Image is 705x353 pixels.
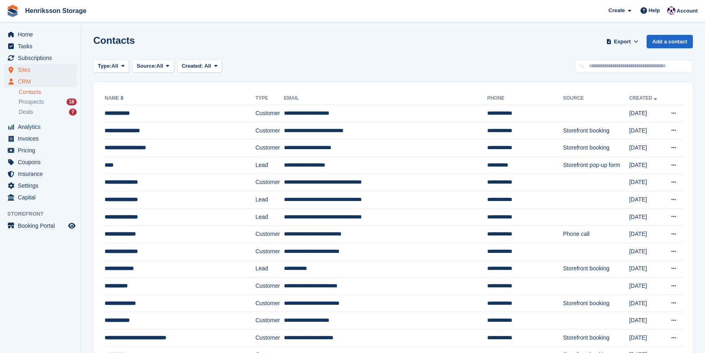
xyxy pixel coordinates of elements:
td: Lead [256,156,284,174]
td: Customer [256,312,284,329]
td: Lead [256,208,284,226]
a: menu [4,145,77,156]
a: menu [4,156,77,168]
td: [DATE] [629,260,664,278]
span: Home [18,29,67,40]
a: menu [4,52,77,64]
a: Add a contact [647,35,693,48]
h1: Contacts [93,35,135,46]
button: Source: All [132,60,174,73]
span: Booking Portal [18,220,67,231]
span: Insurance [18,168,67,180]
a: Preview store [67,221,77,231]
span: Prospects [19,98,44,106]
td: [DATE] [629,243,664,260]
td: Phone call [563,226,629,243]
button: Type: All [93,60,129,73]
a: menu [4,76,77,87]
a: menu [4,41,77,52]
div: 7 [69,109,77,116]
a: Created [629,95,659,101]
div: 18 [67,98,77,105]
td: Storefront booking [563,122,629,139]
td: Customer [256,295,284,312]
td: Customer [256,139,284,157]
td: [DATE] [629,156,664,174]
td: Customer [256,174,284,191]
a: menu [4,180,77,191]
a: Prospects 18 [19,98,77,106]
td: [DATE] [629,105,664,122]
span: All [204,63,211,69]
span: Help [649,6,660,15]
td: [DATE] [629,226,664,243]
img: stora-icon-8386f47178a22dfd0bd8f6a31ec36ba5ce8667c1dd55bd0f319d3a0aa187defe.svg [6,5,19,17]
td: Lead [256,191,284,209]
td: [DATE] [629,329,664,347]
span: Create [608,6,625,15]
span: Subscriptions [18,52,67,64]
a: Deals 7 [19,108,77,116]
span: Sites [18,64,67,75]
button: Created: All [177,60,222,73]
th: Type [256,92,284,105]
td: Customer [256,122,284,139]
a: menu [4,192,77,203]
td: [DATE] [629,278,664,295]
span: All [112,62,118,70]
span: All [157,62,163,70]
td: Customer [256,105,284,122]
img: Joel Isaksson [667,6,675,15]
span: Export [614,38,631,46]
span: Invoices [18,133,67,144]
span: Settings [18,180,67,191]
a: menu [4,64,77,75]
a: menu [4,133,77,144]
span: Tasks [18,41,67,52]
td: Customer [256,226,284,243]
td: [DATE] [629,295,664,312]
td: [DATE] [629,191,664,209]
a: menu [4,121,77,133]
a: menu [4,220,77,231]
span: Deals [19,108,33,116]
span: Analytics [18,121,67,133]
span: Source: [137,62,156,70]
span: Coupons [18,156,67,168]
a: Contacts [19,88,77,96]
td: Storefront booking [563,139,629,157]
span: Capital [18,192,67,203]
span: Created: [182,63,203,69]
a: menu [4,168,77,180]
span: Storefront [7,210,81,218]
button: Export [604,35,640,48]
td: [DATE] [629,122,664,139]
td: [DATE] [629,312,664,329]
a: Henriksson Storage [22,4,90,17]
th: Phone [487,92,563,105]
span: Pricing [18,145,67,156]
th: Source [563,92,629,105]
span: Type: [98,62,112,70]
td: Lead [256,260,284,278]
td: Storefront booking [563,295,629,312]
td: Customer [256,278,284,295]
span: Account [677,7,698,15]
a: Name [105,95,125,101]
span: CRM [18,76,67,87]
td: [DATE] [629,139,664,157]
th: Email [284,92,487,105]
a: menu [4,29,77,40]
td: Customer [256,243,284,260]
td: Customer [256,329,284,347]
td: [DATE] [629,174,664,191]
td: Storefront booking [563,329,629,347]
td: Storefront pop-up form [563,156,629,174]
td: Storefront booking [563,260,629,278]
td: [DATE] [629,208,664,226]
